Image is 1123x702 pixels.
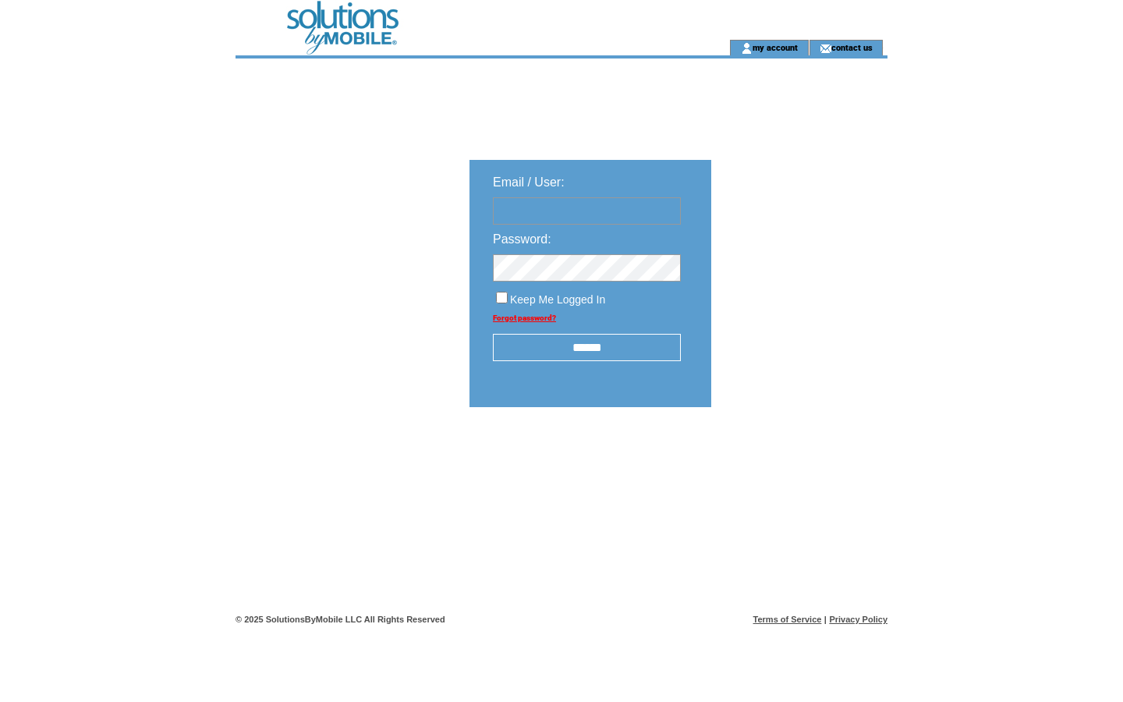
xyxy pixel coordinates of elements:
span: Password: [493,232,551,246]
a: Forgot password? [493,314,556,322]
img: contact_us_icon.gif;jsessionid=DAA2C76634199E2E6A44B9A2C76F51B1 [820,42,831,55]
a: Privacy Policy [829,615,887,624]
img: account_icon.gif;jsessionid=DAA2C76634199E2E6A44B9A2C76F51B1 [741,42,753,55]
span: Keep Me Logged In [510,293,605,306]
a: contact us [831,42,873,52]
span: | [824,615,827,624]
a: my account [753,42,798,52]
img: transparent.png;jsessionid=DAA2C76634199E2E6A44B9A2C76F51B1 [756,446,834,466]
a: Terms of Service [753,615,822,624]
span: © 2025 SolutionsByMobile LLC All Rights Reserved [236,615,445,624]
span: Email / User: [493,175,565,189]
